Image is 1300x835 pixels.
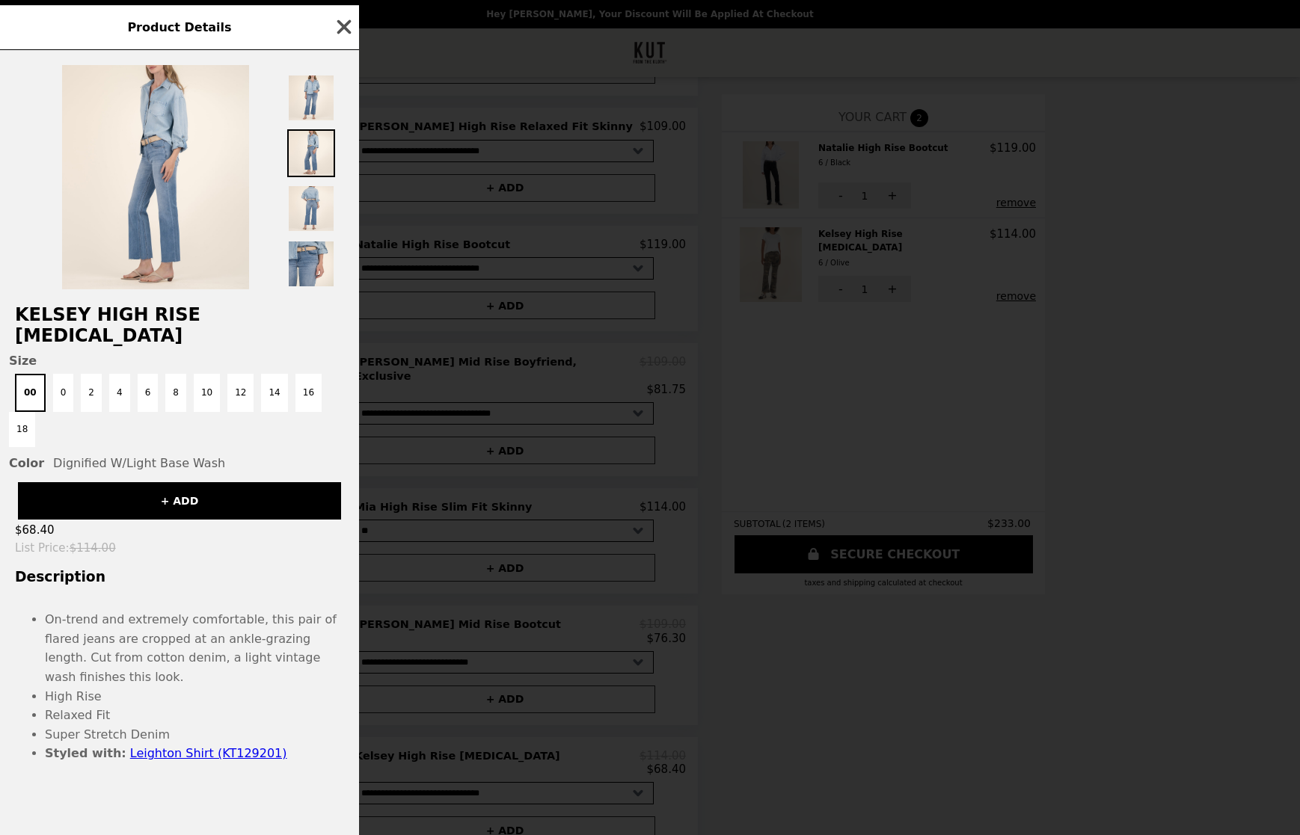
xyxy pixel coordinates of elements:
img: Thumbnail 2 [287,129,335,177]
img: Thumbnail 3 [287,185,335,232]
button: + ADD [18,482,341,520]
span: Product Details [127,20,231,34]
button: 10 [194,374,220,412]
button: 2 [81,374,102,412]
span: $114.00 [70,541,116,555]
b: Styled with: [45,746,126,760]
img: 00 / Dignified W/Light Base Wash [62,65,249,289]
img: Thumbnail 1 [287,74,335,122]
button: 4 [109,374,130,412]
li: High Rise [45,687,344,706]
button: 14 [261,374,287,412]
span: Color [9,456,44,470]
button: 6 [138,374,159,412]
a: Leighton Shirt (KT129201) [130,746,287,760]
button: 16 [295,374,322,412]
div: Dignified W/Light Base Wash [9,456,350,470]
button: 0 [53,374,74,412]
button: 12 [227,374,254,412]
button: 18 [9,412,35,447]
li: Super Stretch Denim [45,725,344,745]
button: 00 [15,374,46,412]
li: Relaxed Fit [45,706,344,725]
span: Size [9,354,350,368]
img: Thumbnail 4 [287,240,335,288]
li: On-trend and extremely comfortable, this pair of flared jeans are cropped at an ankle-grazing len... [45,610,344,686]
button: 8 [165,374,186,412]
